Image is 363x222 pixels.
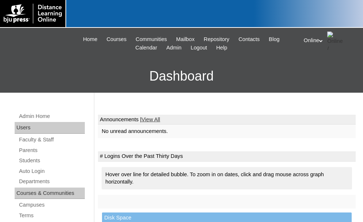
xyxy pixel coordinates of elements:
a: Help [212,44,231,52]
a: Blog [265,35,283,44]
span: Contacts [238,35,260,44]
a: Admin [163,44,185,52]
div: Courses & Communities [15,188,85,199]
a: View All [141,116,160,122]
a: Terms [18,211,85,220]
div: Users [15,122,85,134]
span: Communities [136,35,167,44]
a: Calendar [132,44,160,52]
td: # Logins Over the Past Thirty Days [98,151,356,162]
a: Students [18,156,85,165]
a: Courses [103,35,130,44]
a: Repository [200,35,233,44]
h3: Dashboard [4,60,359,93]
td: No unread announcements. [98,125,356,138]
a: Admin Home [18,112,85,121]
span: Blog [269,35,279,44]
img: Online / Instructor [327,32,345,50]
span: Admin [166,44,182,52]
a: Departments [18,177,85,186]
a: Auto Login [18,167,85,176]
a: Logout [187,44,211,52]
span: Calendar [135,44,157,52]
a: Parents [18,146,85,155]
span: Courses [106,35,126,44]
a: Home [79,35,101,44]
div: Hover over line for detailed bubble. To zoom in on dates, click and drag mouse across graph horiz... [102,167,352,189]
span: Repository [204,35,229,44]
span: Home [83,35,97,44]
span: Help [216,44,227,52]
div: Online [304,32,356,50]
a: Faculty & Staff [18,135,85,144]
img: logo-white.png [4,4,62,23]
a: Contacts [235,35,263,44]
td: Announcements | [98,115,356,125]
span: Mailbox [176,35,195,44]
a: Mailbox [173,35,198,44]
span: Logout [191,44,207,52]
a: Communities [132,35,171,44]
a: Campuses [18,200,85,210]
